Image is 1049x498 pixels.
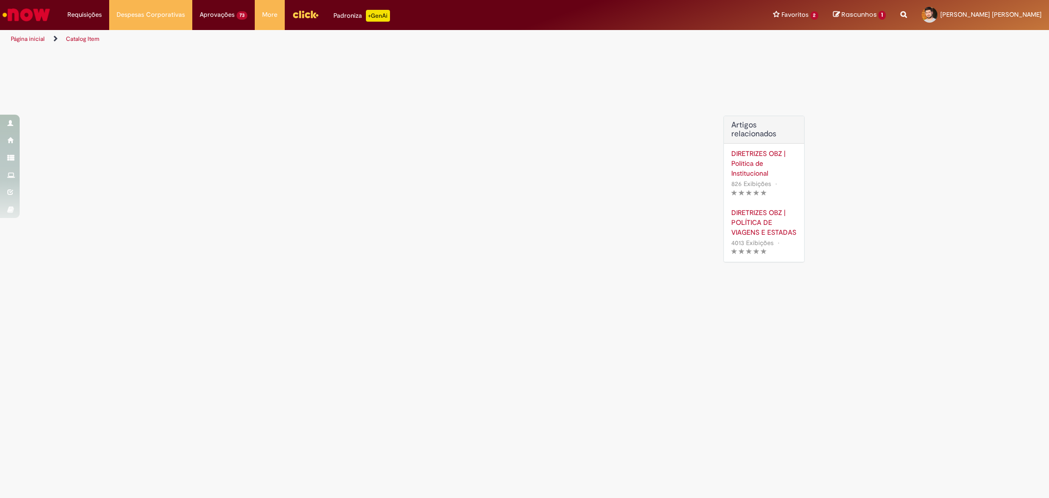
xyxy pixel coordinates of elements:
span: 826 Exibições [731,180,771,188]
span: 4013 Exibições [731,239,774,247]
h3: Artigos relacionados [731,121,797,138]
a: DIRETRIZES OBZ | POLÍTICA DE VIAGENS E ESTADAS [731,208,797,237]
img: ServiceNow [1,5,52,25]
span: More [262,10,277,20]
span: Aprovações [200,10,235,20]
a: Página inicial [11,35,45,43]
p: +GenAi [366,10,390,22]
span: Favoritos [781,10,809,20]
span: • [773,177,779,190]
span: 1 [878,11,886,20]
span: Despesas Corporativas [117,10,185,20]
a: Rascunhos [833,10,886,20]
a: DIRETRIZES OBZ | Política de Institucional [731,149,797,178]
div: Padroniza [333,10,390,22]
span: 73 [237,11,247,20]
img: click_logo_yellow_360x200.png [292,7,319,22]
span: Rascunhos [841,10,877,19]
ul: Trilhas de página [7,30,692,48]
span: • [776,236,781,249]
span: 2 [810,11,819,20]
span: Requisições [67,10,102,20]
a: Catalog Item [66,35,99,43]
span: [PERSON_NAME] [PERSON_NAME] [940,10,1042,19]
